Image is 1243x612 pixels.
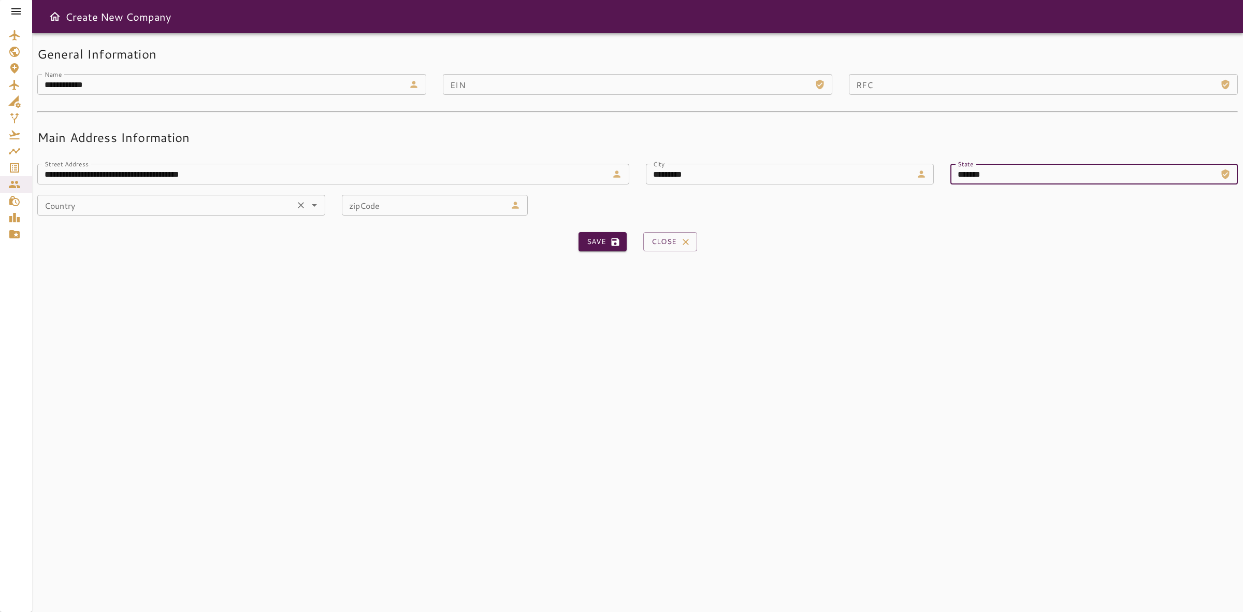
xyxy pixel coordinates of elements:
button: Open drawer [45,6,65,27]
button: Close [643,232,697,251]
label: City [653,159,664,168]
button: Open [307,198,322,212]
label: Street Address [45,159,89,168]
button: Save [579,232,627,251]
h5: General Information [37,46,1238,62]
button: Clear [294,198,308,212]
label: Name [45,69,62,78]
label: State [958,159,974,168]
h6: Create New Company [65,8,171,25]
h5: Main Address Information [37,129,1238,146]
